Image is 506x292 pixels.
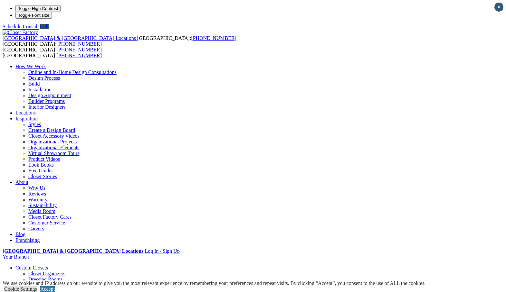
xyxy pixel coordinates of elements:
[494,3,503,12] button: Close
[28,168,53,173] a: Free Guides
[15,116,38,121] a: Inspiration
[28,156,60,162] a: Product Videos
[28,226,44,231] a: Careers
[28,98,65,104] a: Builder Programs
[28,151,80,156] a: Virtual Showroom Tours
[28,139,77,144] a: Organizational Projects
[28,174,57,179] a: Closet Stories
[15,265,48,270] a: Custom Closets
[28,127,75,133] a: Create a Design Board
[28,197,47,202] a: Warranty
[40,286,55,292] a: Accept
[15,232,25,237] a: Blog
[3,24,39,29] a: Schedule Consult
[4,286,37,292] a: Cookie Settings
[3,35,236,47] span: [GEOGRAPHIC_DATA]: [GEOGRAPHIC_DATA]:
[28,122,41,127] a: Styles
[28,69,117,75] a: Online and In-Home Design Consultations
[28,93,71,98] a: Design Appointment
[57,47,102,52] a: [PHONE_NUMBER]
[15,5,61,12] button: Toggle High Contrast
[3,35,136,41] span: [GEOGRAPHIC_DATA] & [GEOGRAPHIC_DATA] Locations
[15,179,28,185] a: About
[15,110,36,115] a: Locations
[28,208,55,214] a: Media Room
[28,203,57,208] a: Sustainability
[15,64,46,69] a: How We Work
[28,162,54,168] a: Look Books
[28,75,60,81] a: Design Process
[18,6,58,11] span: Toggle High Contrast
[3,254,29,260] a: Your Branch
[57,53,102,58] a: [PHONE_NUMBER]
[28,220,65,225] a: Customer Service
[28,81,40,87] a: Build
[28,271,65,276] a: Closet Organizers
[3,280,425,286] div: We use cookies and IP address on our website to give you the most relevant experience by remember...
[15,12,52,19] button: Toggle Font size
[18,13,49,18] span: Toggle Font size
[28,145,79,150] a: Organizational Elements
[15,237,40,243] a: Franchising
[191,35,236,41] a: [PHONE_NUMBER]
[28,133,80,139] a: Closet Accessory Videos
[40,24,49,29] a: Call
[28,191,46,196] a: Reviews
[57,41,102,47] a: [PHONE_NUMBER]
[145,248,179,254] a: Log In / Sign Up
[28,104,66,110] a: Interior Designers
[28,277,62,282] a: Dressing Rooms
[28,87,52,92] a: Installation
[3,47,102,58] span: [GEOGRAPHIC_DATA]: [GEOGRAPHIC_DATA]:
[28,185,45,191] a: Why Us
[3,35,137,41] a: [GEOGRAPHIC_DATA] & [GEOGRAPHIC_DATA] Locations
[28,214,72,220] a: Closet Factory Cares
[3,248,143,254] a: [GEOGRAPHIC_DATA] & [GEOGRAPHIC_DATA] Locations
[3,30,38,35] img: Closet Factory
